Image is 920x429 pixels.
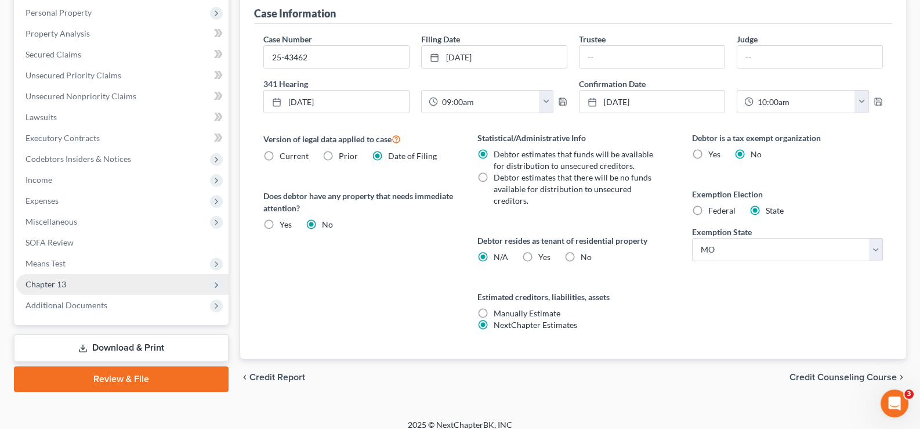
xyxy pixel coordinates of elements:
label: Does debtor have any property that needs immediate attention? [263,190,455,214]
label: Version of legal data applied to case [263,132,455,146]
div: Case Information [254,6,336,20]
label: Confirmation Date [573,78,889,90]
span: Yes [280,219,292,229]
span: Lawsuits [26,112,57,122]
button: Credit Counseling Course chevron_right [789,373,906,382]
a: Executory Contracts [16,128,229,149]
button: chevron_left Credit Report [240,373,305,382]
span: Codebtors Insiders & Notices [26,154,131,164]
label: Case Number [263,33,312,45]
span: Expenses [26,196,59,206]
span: Property Analysis [26,28,90,38]
label: Judge [737,33,758,45]
span: Means Test [26,258,66,268]
span: Yes [538,252,550,262]
a: Lawsuits [16,107,229,128]
span: Date of Filing [388,151,437,161]
span: No [322,219,333,229]
span: Unsecured Priority Claims [26,70,121,80]
label: Trustee [579,33,606,45]
a: [DATE] [264,91,409,113]
span: Current [280,151,309,161]
span: Secured Claims [26,49,81,59]
span: Executory Contracts [26,133,100,143]
span: Debtor estimates that there will be no funds available for distribution to unsecured creditors. [494,172,651,206]
span: Chapter 13 [26,279,66,289]
label: 341 Hearing [258,78,573,90]
span: NextChapter Estimates [494,320,577,330]
i: chevron_right [897,373,906,382]
label: Filing Date [421,33,460,45]
span: Manually Estimate [494,308,560,318]
a: [DATE] [579,91,725,113]
span: Prior [339,151,358,161]
iframe: Intercom live chat [881,390,908,417]
a: Review & File [14,366,229,392]
a: Unsecured Nonpriority Claims [16,86,229,107]
span: N/A [494,252,508,262]
a: Property Analysis [16,23,229,44]
span: No [581,252,592,262]
span: Miscellaneous [26,217,77,226]
span: Credit Counseling Course [789,373,897,382]
span: Credit Report [249,373,305,382]
span: Yes [708,149,720,159]
a: Download & Print [14,334,229,362]
span: 3 [904,390,914,399]
span: Personal Property [26,8,92,17]
label: Statistical/Administrative Info [477,132,669,144]
a: [DATE] [422,46,567,68]
span: Additional Documents [26,300,107,310]
a: SOFA Review [16,232,229,253]
span: SOFA Review [26,237,74,247]
input: -- : -- [754,91,855,113]
label: Debtor resides as tenant of residential property [477,235,669,247]
span: Debtor estimates that funds will be available for distribution to unsecured creditors. [494,149,653,171]
label: Debtor is a tax exempt organization [692,132,883,144]
input: -- [579,46,725,68]
span: Federal [708,206,736,215]
span: Unsecured Nonpriority Claims [26,91,136,101]
input: -- [737,46,882,68]
input: Enter case number... [264,46,409,68]
a: Secured Claims [16,44,229,65]
span: State [766,206,784,215]
label: Exemption Election [692,188,883,200]
i: chevron_left [240,373,249,382]
label: Estimated creditors, liabilities, assets [477,291,669,303]
input: -- : -- [438,91,539,113]
span: No [751,149,762,159]
span: Income [26,175,52,185]
a: Unsecured Priority Claims [16,65,229,86]
label: Exemption State [692,226,752,238]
